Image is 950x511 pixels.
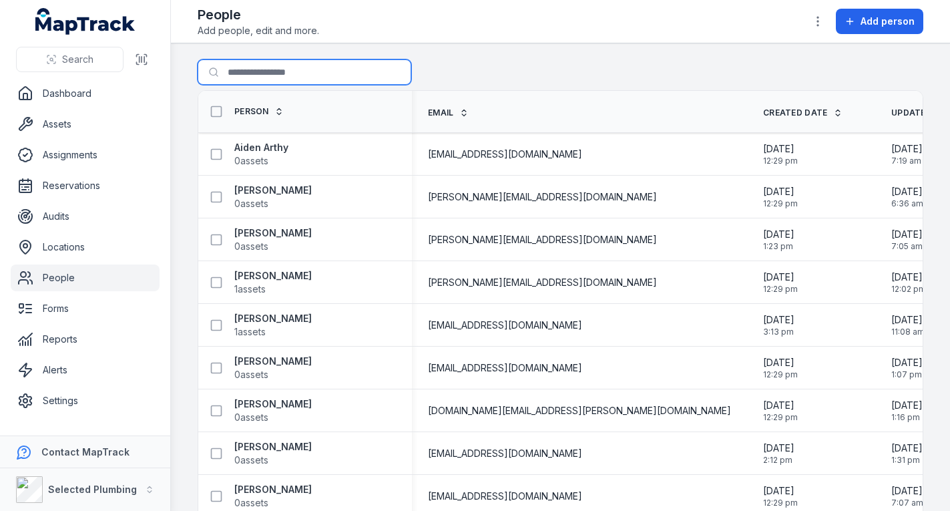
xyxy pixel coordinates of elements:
[891,156,923,166] span: 7:19 am
[234,269,312,296] a: [PERSON_NAME]1assets
[11,142,160,168] a: Assignments
[763,198,798,209] span: 12:29 pm
[11,265,160,291] a: People
[891,356,923,369] span: [DATE]
[428,490,582,503] span: [EMAIL_ADDRESS][DOMAIN_NAME]
[763,185,798,209] time: 1/14/2025, 12:29:42 PM
[763,327,794,337] span: 3:13 pm
[891,399,923,412] span: [DATE]
[428,404,731,417] span: [DOMAIN_NAME][EMAIL_ADDRESS][PERSON_NAME][DOMAIN_NAME]
[891,442,923,466] time: 8/11/2025, 1:31:49 PM
[763,142,798,166] time: 1/14/2025, 12:29:42 PM
[234,269,312,283] strong: [PERSON_NAME]
[891,399,923,423] time: 8/11/2025, 1:16:06 PM
[763,142,798,156] span: [DATE]
[763,156,798,166] span: 12:29 pm
[428,190,657,204] span: [PERSON_NAME][EMAIL_ADDRESS][DOMAIN_NAME]
[234,106,284,117] a: Person
[891,498,923,508] span: 7:07 am
[891,142,923,166] time: 7/29/2025, 7:19:23 AM
[428,108,469,118] a: Email
[198,5,319,24] h2: People
[11,80,160,107] a: Dashboard
[763,442,794,455] span: [DATE]
[234,411,268,424] span: 0 assets
[891,228,923,252] time: 8/15/2025, 7:05:36 AM
[234,106,269,117] span: Person
[763,271,798,284] span: [DATE]
[11,111,160,138] a: Assets
[234,184,312,210] a: [PERSON_NAME]0assets
[891,369,923,380] span: 1:07 pm
[763,108,828,118] span: Created Date
[891,228,923,241] span: [DATE]
[234,440,312,467] a: [PERSON_NAME]0assets
[234,483,312,510] a: [PERSON_NAME]0assets
[891,284,926,295] span: 12:02 pm
[891,484,923,508] time: 8/15/2025, 7:07:26 AM
[234,141,288,154] strong: Aiden Arthy
[234,312,312,325] strong: [PERSON_NAME]
[763,455,794,466] span: 2:12 pm
[763,108,843,118] a: Created Date
[836,9,923,34] button: Add person
[763,484,798,508] time: 1/14/2025, 12:29:42 PM
[11,234,160,261] a: Locations
[763,356,798,380] time: 1/14/2025, 12:29:42 PM
[11,387,160,414] a: Settings
[234,197,268,210] span: 0 assets
[234,454,268,467] span: 0 assets
[428,361,582,375] span: [EMAIL_ADDRESS][DOMAIN_NAME]
[234,312,312,339] a: [PERSON_NAME]1assets
[234,226,312,240] strong: [PERSON_NAME]
[428,319,582,332] span: [EMAIL_ADDRESS][DOMAIN_NAME]
[234,141,288,168] a: Aiden Arthy0assets
[763,442,794,466] time: 5/14/2025, 2:12:32 PM
[234,226,312,253] a: [PERSON_NAME]0assets
[234,440,312,454] strong: [PERSON_NAME]
[763,412,798,423] span: 12:29 pm
[891,442,923,455] span: [DATE]
[763,399,798,412] span: [DATE]
[428,233,657,246] span: [PERSON_NAME][EMAIL_ADDRESS][DOMAIN_NAME]
[763,498,798,508] span: 12:29 pm
[763,185,798,198] span: [DATE]
[891,241,923,252] span: 7:05 am
[891,198,923,209] span: 6:36 am
[891,327,925,337] span: 11:08 am
[234,325,266,339] span: 1 assets
[234,368,268,381] span: 0 assets
[763,356,798,369] span: [DATE]
[891,484,923,498] span: [DATE]
[48,484,137,495] strong: Selected Plumbing
[891,356,923,380] time: 8/11/2025, 1:07:47 PM
[198,24,319,37] span: Add people, edit and more.
[763,228,794,241] span: [DATE]
[16,47,124,72] button: Search
[428,276,657,289] span: [PERSON_NAME][EMAIL_ADDRESS][DOMAIN_NAME]
[891,313,925,327] span: [DATE]
[234,184,312,197] strong: [PERSON_NAME]
[763,399,798,423] time: 1/14/2025, 12:29:42 PM
[41,446,130,458] strong: Contact MapTrack
[35,8,136,35] a: MapTrack
[763,271,798,295] time: 1/14/2025, 12:29:42 PM
[62,53,93,66] span: Search
[891,271,926,295] time: 8/11/2025, 12:02:58 PM
[234,355,312,368] strong: [PERSON_NAME]
[234,397,312,424] a: [PERSON_NAME]0assets
[234,355,312,381] a: [PERSON_NAME]0assets
[763,484,798,498] span: [DATE]
[428,108,454,118] span: Email
[861,15,915,28] span: Add person
[891,271,926,284] span: [DATE]
[428,447,582,460] span: [EMAIL_ADDRESS][DOMAIN_NAME]
[234,483,312,496] strong: [PERSON_NAME]
[11,357,160,383] a: Alerts
[234,240,268,253] span: 0 assets
[891,142,923,156] span: [DATE]
[891,313,925,337] time: 8/11/2025, 11:08:49 AM
[891,185,923,209] time: 8/15/2025, 6:36:29 AM
[763,313,794,327] span: [DATE]
[763,284,798,295] span: 12:29 pm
